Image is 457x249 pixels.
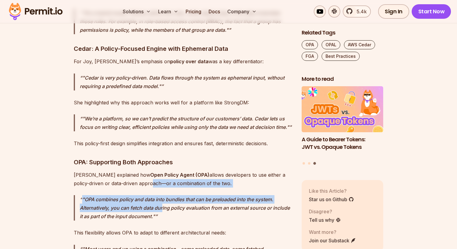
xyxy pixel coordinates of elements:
[74,171,292,188] p: [PERSON_NAME] explained how allows developers to use either a policy-driven or data-driven approa...
[74,157,292,167] h3: OPA: Supporting Both Approaches
[80,114,292,131] p: "We’re a platform, so we can’t predict the structure of our customers’ data. Cedar lets us focus ...
[309,237,356,244] a: Join our Substack
[170,58,209,64] strong: policy over data
[322,40,340,49] a: OPAL
[309,187,354,195] p: Like this Article?
[302,75,383,83] h2: More to read
[302,29,383,37] h2: Related Tags
[308,162,310,165] button: Go to slide 2
[225,5,259,18] button: Company
[302,52,318,61] a: FGA
[150,172,209,178] strong: Open Policy Agent (OPA)
[302,87,383,166] div: Posts
[302,87,383,133] img: A Guide to Bearer Tokens: JWT vs. Opaque Tokens
[309,208,341,215] p: Disagree?
[74,228,292,237] p: This flexibility allows OPA to adapt to different architectural needs:
[412,4,451,19] a: Start Now
[309,196,354,203] a: Star us on Github
[302,87,383,159] a: A Guide to Bearer Tokens: JWT vs. Opaque TokensA Guide to Bearer Tokens: JWT vs. Opaque Tokens
[302,40,318,49] a: OPA
[309,228,356,236] p: Want more?
[6,1,65,22] img: Permit logo
[74,139,292,148] p: This policy-first design simplifies integration and ensures fast, deterministic decisions.
[353,8,367,15] span: 5.4k
[309,216,341,224] a: Tell us why
[80,74,292,90] p: "Cedar is very policy-driven. Data flows through the system as ephemeral input, without requiring...
[302,136,383,151] h3: A Guide to Bearer Tokens: JWT vs. Opaque Tokens
[206,5,222,18] a: Docs
[156,5,181,18] button: Learn
[343,5,371,18] a: 5.4k
[313,162,316,165] button: Go to slide 3
[303,162,305,165] button: Go to slide 1
[322,52,360,61] a: Best Practices
[80,195,292,221] p: "OPA combines policy and data into bundles that can be preloaded into the system. Alternatively, ...
[183,5,204,18] a: Pricing
[74,57,292,66] p: For Joy, [PERSON_NAME]’s emphasis on was a key differentiator:
[378,4,409,19] a: Sign In
[74,98,292,107] p: She highlighted why this approach works well for a platform like StrongDM:
[302,87,383,159] li: 3 of 3
[74,44,292,54] h3: Cedar: A Policy-Focused Engine with Ephemeral Data
[344,40,375,49] a: AWS Cedar
[120,5,153,18] button: Solutions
